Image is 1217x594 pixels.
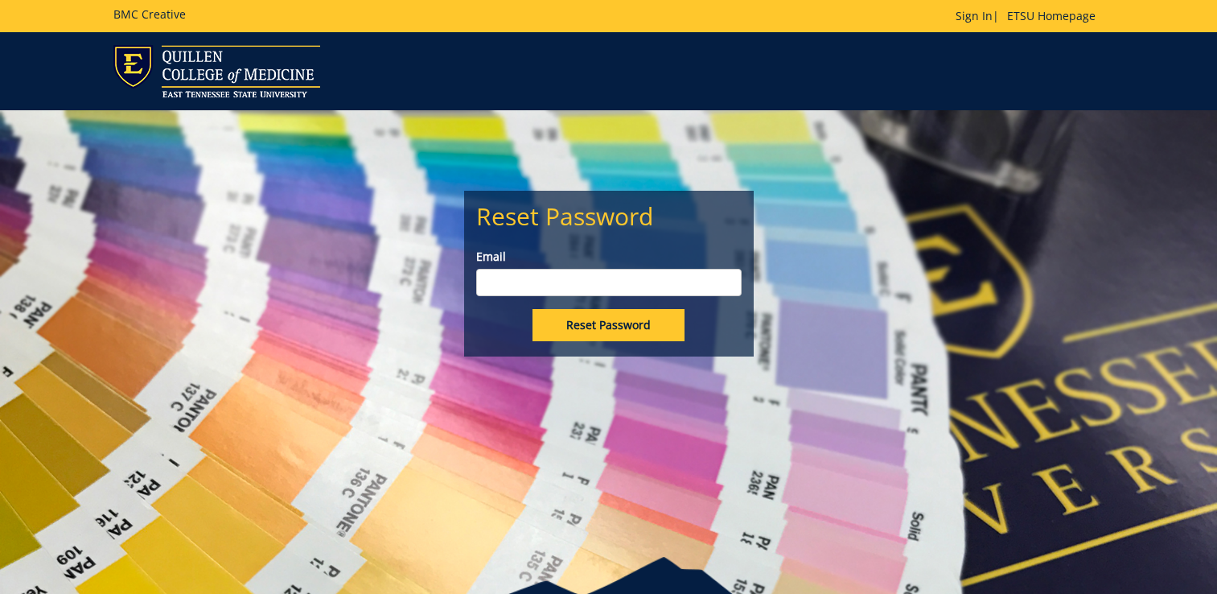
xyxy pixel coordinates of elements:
h2: Reset Password [476,203,742,229]
label: Email [476,249,742,265]
p: | [956,8,1104,24]
a: ETSU Homepage [999,8,1104,23]
input: Reset Password [532,309,685,341]
a: Sign In [956,8,993,23]
h5: BMC Creative [113,8,186,20]
img: ETSU logo [113,45,320,97]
